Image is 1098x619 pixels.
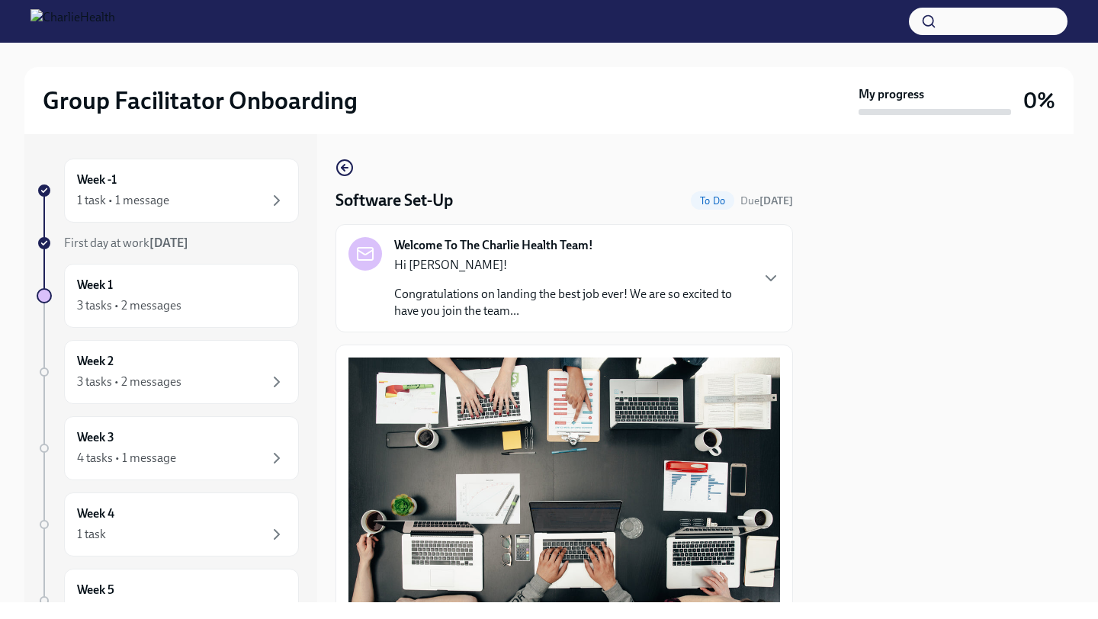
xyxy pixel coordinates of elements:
span: August 12th, 2025 10:00 [740,194,793,208]
a: Week -11 task • 1 message [37,159,299,223]
div: 3 tasks • 2 messages [77,297,181,314]
p: Hi [PERSON_NAME]! [394,257,750,274]
strong: [DATE] [149,236,188,250]
a: Week 41 task [37,492,299,556]
button: Zoom image [348,358,780,613]
h6: Week 2 [77,353,114,370]
h2: Group Facilitator Onboarding [43,85,358,116]
strong: Welcome To The Charlie Health Team! [394,237,593,254]
a: Week 23 tasks • 2 messages [37,340,299,404]
div: 1 task [77,526,106,543]
a: Week 13 tasks • 2 messages [37,264,299,328]
img: CharlieHealth [30,9,115,34]
h6: Week 4 [77,505,114,522]
p: Congratulations on landing the best job ever! We are so excited to have you join the team... [394,286,750,319]
h6: Week 1 [77,277,113,293]
span: Due [740,194,793,207]
span: To Do [691,195,734,207]
a: Week 34 tasks • 1 message [37,416,299,480]
span: First day at work [64,236,188,250]
h6: Week -1 [77,172,117,188]
strong: My progress [859,86,924,103]
h3: 0% [1023,87,1055,114]
h6: Week 5 [77,582,114,598]
h4: Software Set-Up [335,189,453,212]
div: 4 tasks • 1 message [77,450,176,467]
div: 3 tasks • 2 messages [77,374,181,390]
a: First day at work[DATE] [37,235,299,252]
h6: Week 3 [77,429,114,446]
div: 1 task • 1 message [77,192,169,209]
strong: [DATE] [759,194,793,207]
